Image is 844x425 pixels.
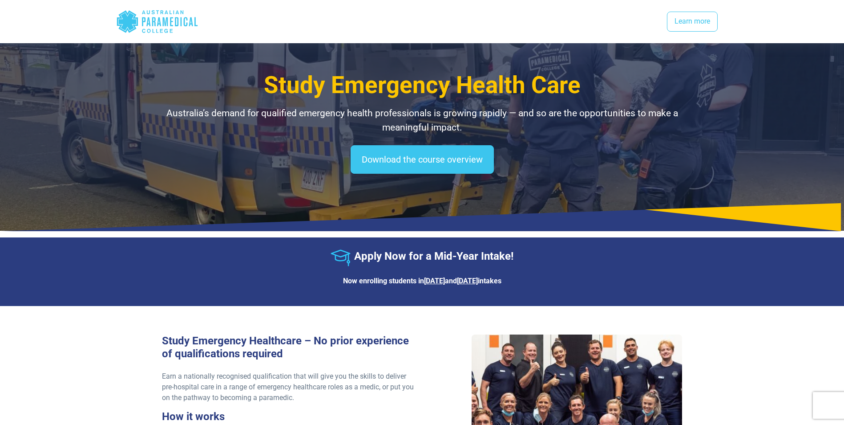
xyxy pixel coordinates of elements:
strong: Now enrolling students in and intakes [343,277,501,285]
u: [DATE] [457,277,478,285]
h3: How it works [162,410,417,423]
strong: Apply Now for a Mid-Year Intake! [354,250,514,262]
h3: Study Emergency Healthcare – No prior experience of qualifications required [162,335,417,360]
div: Australian Paramedical College [116,7,198,36]
a: Download the course overview [351,145,494,174]
a: Learn more [667,12,718,32]
u: [DATE] [424,277,445,285]
p: Australia’s demand for qualified emergency health professionals is growing rapidly — and so are t... [162,106,682,135]
p: Earn a nationally recognised qualification that will give you the skills to deliver pre-hospital ... [162,371,417,403]
span: Study Emergency Health Care [264,71,581,99]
